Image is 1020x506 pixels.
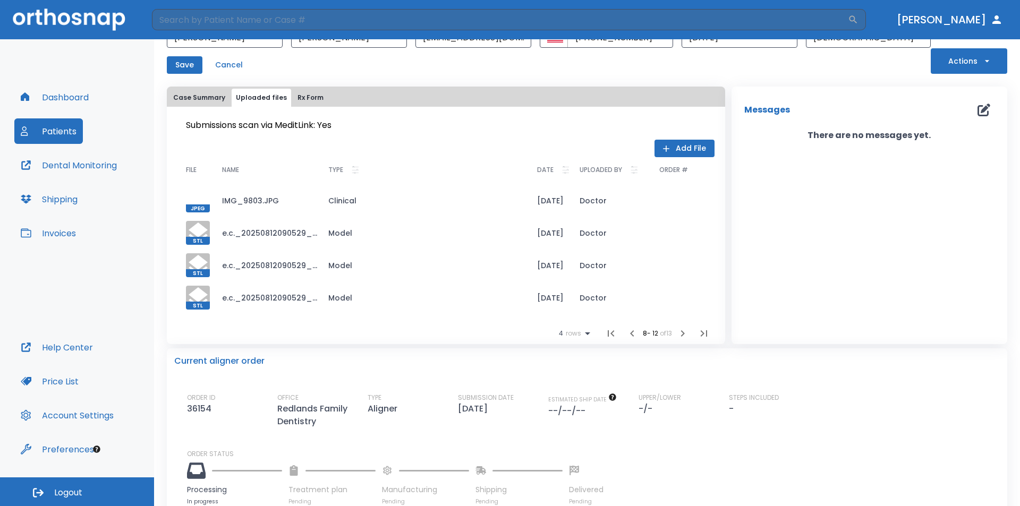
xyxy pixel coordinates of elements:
td: [DATE] [529,217,571,249]
p: OFFICE [277,393,299,402]
p: ORDER # [659,164,688,176]
p: Treatment plan [288,484,376,495]
td: [DATE] [529,184,571,217]
p: ORDER STATUS [187,449,1000,459]
button: Shipping [14,186,84,212]
td: Doctor [571,217,651,249]
p: UPLOADED BY [580,164,622,176]
p: Pending [382,498,469,505]
span: FILE [186,167,197,173]
td: Doctor [571,281,651,314]
p: Messages [744,104,790,116]
span: STL [186,269,210,277]
button: Save [167,56,202,74]
p: Manufacturing [382,484,469,495]
p: Shipping [475,484,563,495]
button: Dental Monitoring [14,152,123,178]
td: Doctor [571,249,651,281]
span: Logout [54,487,82,499]
td: e.c._20250812090529_UpperJaw.stl [214,217,320,249]
span: of 13 [660,329,672,338]
button: Preferences [14,436,100,462]
span: 8 - 12 [643,329,660,338]
button: Dashboard [14,84,95,110]
span: JPEG [186,204,210,212]
p: - [729,402,734,415]
td: Model [320,217,529,249]
span: The date will be available after approving treatment plan [548,396,617,404]
span: 4 [559,330,563,337]
button: Case Summary [169,89,229,107]
button: Help Center [14,335,99,360]
div: Tooltip anchor [92,444,101,454]
span: STL [186,237,210,245]
input: Search by Patient Name or Case # [152,9,848,30]
button: Cancel [211,56,247,74]
p: Redlands Family Dentistry [277,402,368,428]
button: Price List [14,368,85,394]
p: Pending [288,498,376,505]
p: TYPE [328,164,343,176]
td: e.c._20250812090529_LowerJaw.stl [214,249,320,281]
p: There are no messages yet. [732,129,1007,142]
td: Doctor [571,184,651,217]
button: Account Settings [14,402,120,428]
p: 36154 [187,402,216,415]
td: Model [320,281,529,314]
span: NAME [222,167,239,173]
span: rows [563,330,581,337]
button: Rx Form [293,89,328,107]
p: ORDER ID [187,393,215,402]
p: [DATE] [458,402,492,415]
td: Model [320,249,529,281]
div: tabs [169,89,723,107]
img: Orthosnap [13,8,125,30]
p: STEPS INCLUDED [729,393,779,402]
p: UPPER/LOWER [639,393,681,402]
p: DATE [537,164,554,176]
p: Aligner [368,402,402,415]
p: --/--/-- [548,405,590,417]
p: TYPE [368,393,381,402]
button: Add File [654,140,715,157]
p: Current aligner order [174,355,265,367]
p: Pending [569,498,603,505]
td: e.c._20250812090529_LowerJaw.stl [214,281,320,314]
p: Pending [475,498,563,505]
td: [DATE] [529,281,571,314]
td: Clinical [320,184,529,217]
p: -/- [639,402,657,415]
button: Invoices [14,220,82,246]
p: In progress [187,498,282,505]
td: IMG_9803.JPG [214,184,320,217]
span: STL [186,302,210,310]
button: Patients [14,118,83,144]
p: SUBMISSION DATE [458,393,514,402]
p: Processing [187,484,282,495]
button: Actions [931,48,1007,74]
button: Uploaded files [232,89,291,107]
span: Submissions scan via MeditLink: Yes [186,119,331,131]
p: Delivered [569,484,603,495]
button: [PERSON_NAME] [892,10,1007,29]
td: [DATE] [529,249,571,281]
